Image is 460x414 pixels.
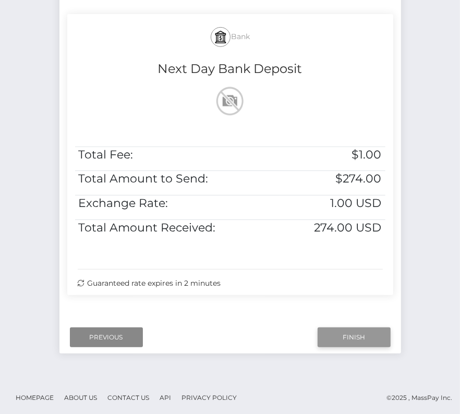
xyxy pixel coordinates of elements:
[103,389,153,406] a: Contact Us
[283,196,382,212] h5: 1.00 USD
[214,31,227,43] img: bank.svg
[11,389,58,406] a: Homepage
[79,196,276,212] h5: Exchange Rate:
[79,147,276,163] h5: Total Fee:
[318,327,391,347] input: Finish
[79,220,276,236] h5: Total Amount Received:
[70,327,143,347] input: Previous
[177,389,241,406] a: Privacy Policy
[75,60,385,78] h4: Next Day Bank Deposit
[60,389,101,406] a: About Us
[75,22,385,52] h5: Bank
[283,171,382,187] h5: $274.00
[213,84,247,118] img: wMhJQYtZFAryAAAAABJRU5ErkJggg==
[78,278,383,289] div: Guaranteed rate expires in 2 minutes
[79,171,276,187] h5: Total Amount to Send:
[283,147,382,163] h5: $1.00
[155,389,175,406] a: API
[283,220,382,236] h5: 274.00 USD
